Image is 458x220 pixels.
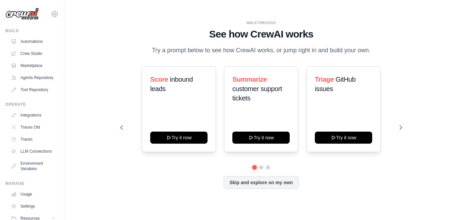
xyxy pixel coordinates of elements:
[8,84,59,95] a: Tool Repository
[8,36,59,47] a: Automations
[120,28,402,40] h1: See how CrewAI works
[5,181,59,186] div: Manage
[150,76,168,83] span: Score
[120,20,402,25] div: WALKTHROUGH
[8,146,59,157] a: LLM Connections
[232,76,267,83] span: Summarize
[8,72,59,83] a: Agents Repository
[315,76,334,83] span: Triage
[8,134,59,145] a: Traces
[224,176,298,189] button: Skip and explore on my own
[232,132,290,144] button: Try it now
[150,76,193,92] span: inbound leads
[5,102,59,107] div: Operate
[8,158,59,174] a: Environment Variables
[8,201,59,212] a: Settings
[8,60,59,71] a: Marketplace
[8,189,59,200] a: Usage
[232,85,282,102] span: customer support tickets
[315,76,356,92] span: GitHub issues
[315,132,372,144] button: Try it now
[5,8,39,20] img: Logo
[8,110,59,121] a: Integrations
[424,188,458,220] iframe: Chat Widget
[150,132,208,144] button: Try it now
[8,122,59,133] a: Traces Old
[5,28,59,33] div: Build
[8,48,59,59] a: Crew Studio
[149,46,374,55] p: Try a prompt below to see how CrewAI works, or jump right in and build your own.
